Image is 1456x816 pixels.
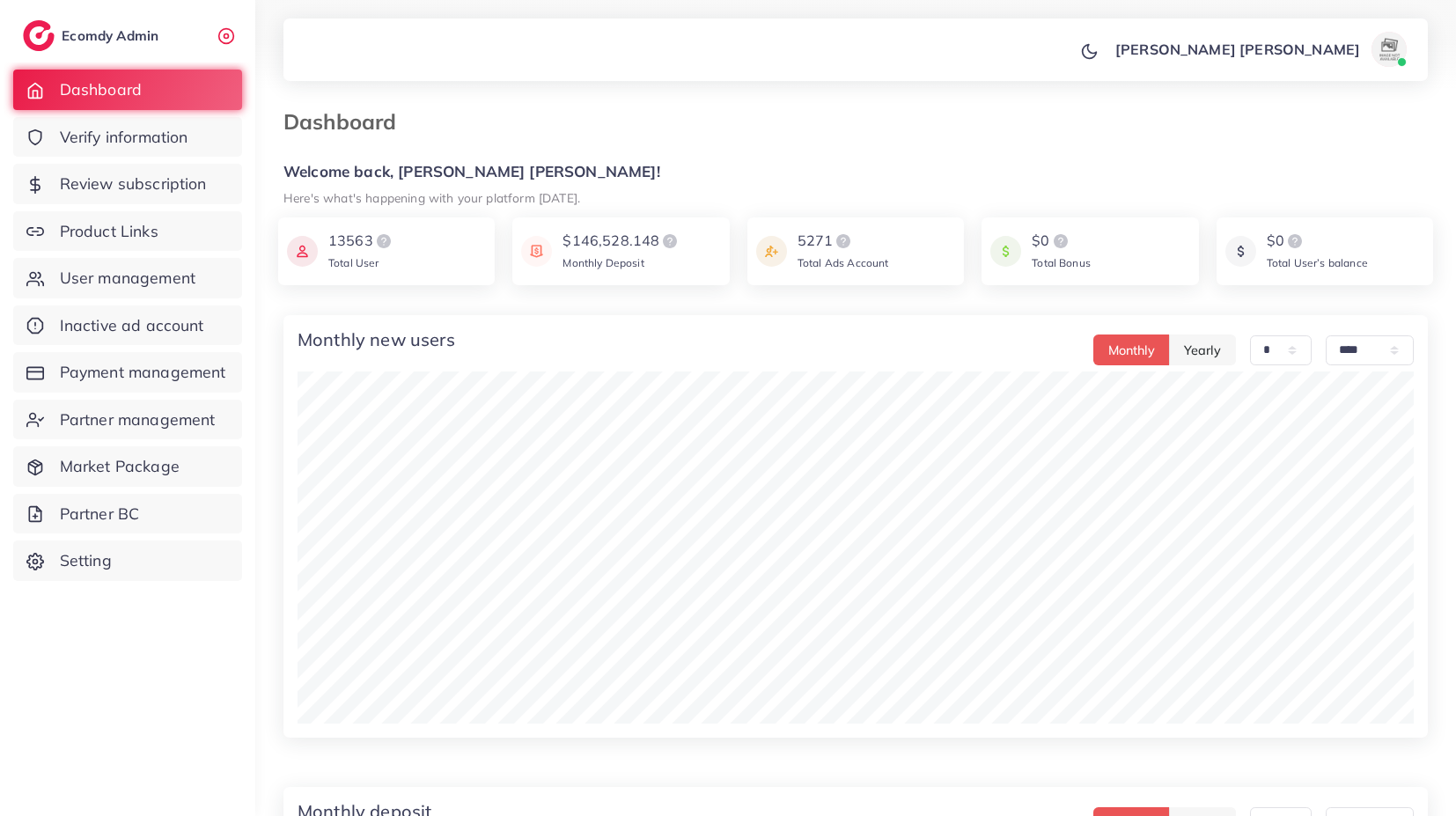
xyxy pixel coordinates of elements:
h2: Ecomdy Admin [62,27,163,44]
div: 5271 [798,231,889,252]
a: Verify information [13,117,242,158]
small: Here's what's happening with your platform [DATE]. [283,190,580,205]
span: Verify information [60,126,188,149]
p: [PERSON_NAME] [PERSON_NAME] [1115,39,1360,60]
a: Product Links [13,211,242,252]
img: icon payment [287,231,318,272]
a: logoEcomdy Admin [23,20,163,51]
a: [PERSON_NAME] [PERSON_NAME]avatar [1106,32,1414,67]
img: icon payment [756,231,787,272]
img: logo [23,20,55,51]
span: Dashboard [60,78,142,101]
div: $0 [1267,231,1368,252]
span: Payment management [60,361,226,384]
span: Inactive ad account [60,314,204,337]
a: Dashboard [13,70,242,110]
img: logo [833,231,854,252]
span: Market Package [60,455,180,478]
span: Total User’s balance [1267,256,1368,269]
img: logo [1284,231,1305,252]
span: Partner BC [60,503,140,526]
img: icon payment [521,231,552,272]
img: logo [1050,231,1071,252]
a: Partner BC [13,494,242,534]
a: Payment management [13,352,242,393]
h4: Monthly new users [298,329,455,350]
span: Total Ads Account [798,256,889,269]
button: Monthly [1093,334,1170,365]
img: logo [373,231,394,252]
h5: Welcome back, [PERSON_NAME] [PERSON_NAME]! [283,163,1428,181]
div: 13563 [328,231,394,252]
span: Product Links [60,220,158,243]
a: User management [13,258,242,298]
span: Total Bonus [1032,256,1091,269]
a: Review subscription [13,164,242,204]
span: Setting [60,549,112,572]
a: Market Package [13,446,242,487]
img: logo [659,231,680,252]
a: Inactive ad account [13,305,242,346]
a: Setting [13,540,242,581]
img: icon payment [990,231,1021,272]
a: Partner management [13,400,242,440]
img: icon payment [1225,231,1256,272]
span: Monthly Deposit [563,256,643,269]
span: Total User [328,256,379,269]
button: Yearly [1169,334,1236,365]
span: Partner management [60,408,216,431]
h3: Dashboard [283,109,410,135]
span: User management [60,267,195,290]
span: Review subscription [60,173,207,195]
div: $0 [1032,231,1091,252]
img: avatar [1371,32,1407,67]
div: $146,528.148 [563,231,680,252]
